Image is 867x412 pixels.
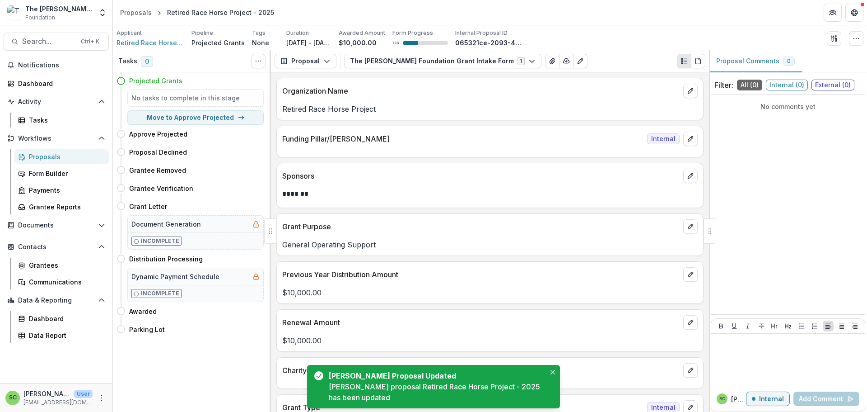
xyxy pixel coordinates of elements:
span: Retired Race Horse Project [117,38,184,47]
span: Search... [22,37,75,46]
button: Align Center [836,321,847,331]
button: Bold [716,321,727,331]
button: edit [683,84,698,98]
p: No comments yet [714,102,862,111]
img: The Brunetti Foundation [7,5,22,20]
span: All ( 0 ) [737,80,762,90]
button: Align Right [849,321,860,331]
div: Proposals [120,8,152,17]
button: Open Data & Reporting [4,293,109,308]
span: Data & Reporting [18,297,94,304]
h4: Distribution Processing [129,254,203,264]
div: The [PERSON_NAME] Foundation [25,4,93,14]
button: Close [547,367,558,378]
div: Dashboard [18,79,102,88]
span: 0 [141,56,153,67]
p: Filter: [714,80,733,90]
p: $10,000.00 [282,287,698,298]
p: $10,000.00 [282,335,698,346]
nav: breadcrumb [117,6,278,19]
span: Foundation [25,14,55,22]
p: Grant Purpose [282,221,680,232]
p: Duration [286,29,309,37]
a: Dashboard [4,76,109,91]
div: Grantee Reports [29,202,102,212]
p: User [74,390,93,398]
button: Heading 2 [783,321,793,331]
p: [EMAIL_ADDRESS][DOMAIN_NAME] [23,398,93,407]
h5: Dynamic Payment Schedule [131,272,219,281]
button: Add Comment [793,392,859,406]
h5: Document Generation [131,219,201,229]
h4: Awarded [129,307,157,316]
p: Renewal Amount [282,317,680,328]
h4: Proposal Declined [129,147,187,157]
span: Documents [18,222,94,229]
button: Bullet List [796,321,807,331]
div: Grantees [29,260,102,270]
button: edit [683,267,698,282]
span: Notifications [18,62,105,69]
button: Open entity switcher [96,4,109,22]
div: Sonia Cavalli [719,397,725,401]
p: Charity Navigator Score [282,365,680,376]
p: Internal [759,395,784,403]
div: [PERSON_NAME] Proposal Updated [329,370,542,381]
button: edit [683,132,698,146]
a: Dashboard [14,311,109,326]
h4: Projected Grants [129,76,182,85]
button: edit [683,315,698,330]
p: 065321ce-2093-43d9-a315-813665362a70 [455,38,523,47]
button: Open Activity [4,95,109,109]
button: Search... [4,33,109,51]
span: External ( 0 ) [811,80,854,90]
button: Open Workflows [4,131,109,146]
p: $10,000.00 [339,38,377,47]
p: Tags [252,29,266,37]
button: Open Contacts [4,240,109,254]
button: Open Documents [4,218,109,232]
button: Edit as form [573,54,587,68]
div: Form Builder [29,169,102,178]
p: Pipeline [191,29,213,37]
h4: Grantee Verification [129,184,193,193]
button: PDF view [691,54,705,68]
p: [PERSON_NAME] [731,394,746,404]
a: Form Builder [14,166,109,181]
span: Workflows [18,135,94,142]
button: Strike [756,321,767,331]
a: Proposals [117,6,155,19]
p: Sponsors [282,170,680,181]
p: General Operating Support [282,239,698,250]
button: Proposal Comments [709,50,802,72]
p: Projected Grants [191,38,245,47]
span: Contacts [18,243,94,251]
h4: Grantee Removed [129,166,186,175]
button: edit [683,363,698,378]
div: Retired Race Horse Project - 2025 [167,8,274,17]
button: edit [683,219,698,234]
div: Data Report [29,331,102,340]
button: Underline [729,321,740,331]
button: Move to Approve Projected [127,110,264,125]
button: Partners [824,4,842,22]
h4: Approve Projected [129,129,187,139]
div: Payments [29,185,102,195]
p: Applicant [117,29,142,37]
span: Activity [18,98,94,106]
button: Plaintext view [677,54,691,68]
p: Incomplete [141,289,179,298]
h4: Parking Lot [129,325,165,334]
button: Heading 1 [769,321,780,331]
button: Internal [746,392,790,406]
a: Tasks [14,113,109,128]
div: Tasks [29,115,102,125]
a: Grantees [14,258,109,273]
p: Organization Name [282,85,680,96]
h4: Grant Letter [129,202,167,211]
button: Italicize [742,321,753,331]
h5: No tasks to complete in this stage [131,93,260,103]
p: Retired Race Horse Project [282,104,698,114]
p: 33 % [392,40,399,46]
span: Internal [647,133,680,144]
